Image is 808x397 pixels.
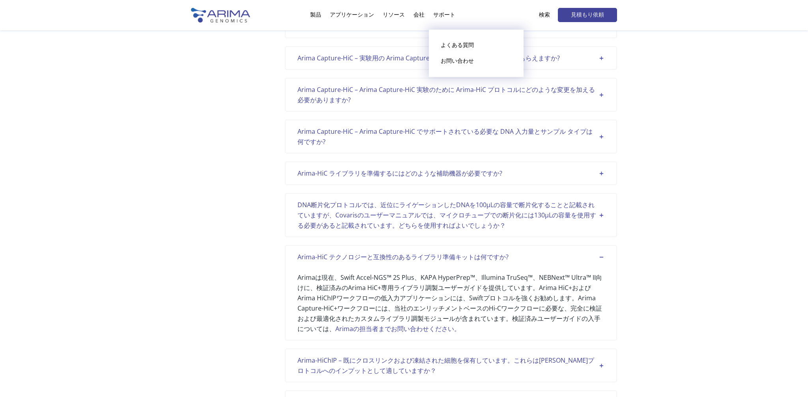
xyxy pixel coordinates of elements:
[297,253,509,261] font: Arima-HiC テクノロジーと互換性のあるライブラリ準備キットは何ですか?
[297,356,594,375] font: Arima-HiChIP – 既にクロスリンクおよび凍結された細胞を保有しています。これらは[PERSON_NAME]プロトコルへのインプットとして適していますか？
[437,37,516,53] a: よくある質問
[441,42,474,49] font: よくある質問
[437,53,516,69] a: お問い合わせ
[441,58,474,64] font: お問い合わせ
[191,8,250,22] img: 有馬ゲノミクスのロゴ
[297,314,600,333] font: 検証済みユーザーガイドの入手については、
[297,54,560,62] font: Arima Capture-HiC – 実験用の Arima Capture-HiC プローブの設計を手伝ってもらえますか?
[297,273,602,323] font: Arimaは現在、Swift Accel-NGS™ 2S Plus、KAPA HyperPrep™、Illumina TruSeq™、NEBNext™ Ultra™ II向けに、検証済みのAri...
[297,200,596,230] font: DNA断片化プロトコルでは、近位にライゲーションしたDNAを100µLの容量で断片化することと記載されていますが、Covarisのユーザーマニュアルでは、マイクロチューブでの断片化には130µL...
[539,11,550,18] font: 検索
[297,85,595,104] font: Arima Capture-HiC – Arima Capture-HiC 実験のために Arima-HiC プロトコルにどのような変更を加える必要がありますか?
[571,11,604,18] font: 見積もり依頼
[297,22,558,31] font: Arima Capture-HiC – Arima Capture-HiC と互換性のあるライブラリ準備キットは何ですか?
[297,127,593,146] font: Arima Capture-HiC – Arima Capture-HiC でサポートされている必要な DNA 入力量とサンプル タイプは何ですか?
[335,324,460,333] a: Arimaの担当者までお問い合わせください。
[297,169,502,178] font: Arima-HiC ライブラリを準備するにはどのような補助機器が必要ですか?
[558,8,617,22] a: 見積もり依頼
